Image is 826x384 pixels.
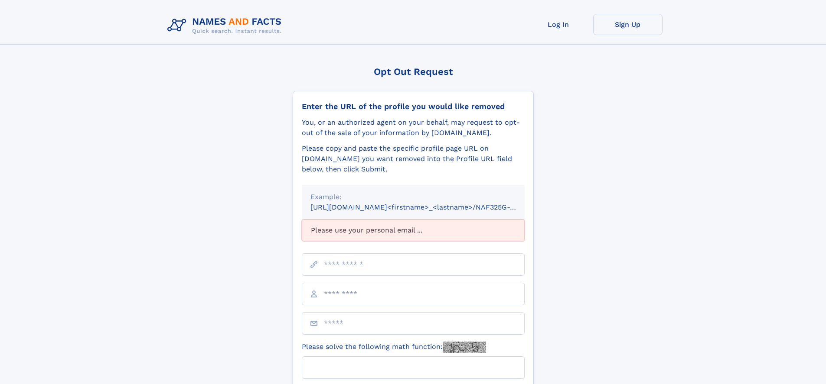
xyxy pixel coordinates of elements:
div: Enter the URL of the profile you would like removed [302,102,525,111]
div: Please copy and paste the specific profile page URL on [DOMAIN_NAME] you want removed into the Pr... [302,143,525,174]
a: Sign Up [593,14,663,35]
a: Log In [524,14,593,35]
div: You, or an authorized agent on your behalf, may request to opt-out of the sale of your informatio... [302,117,525,138]
img: Logo Names and Facts [164,14,289,37]
label: Please solve the following math function: [302,342,486,353]
small: [URL][DOMAIN_NAME]<firstname>_<lastname>/NAF325G-xxxxxxxx [310,203,541,211]
div: Please use your personal email ... [302,219,525,241]
div: Opt Out Request [293,66,534,77]
div: Example: [310,192,516,202]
